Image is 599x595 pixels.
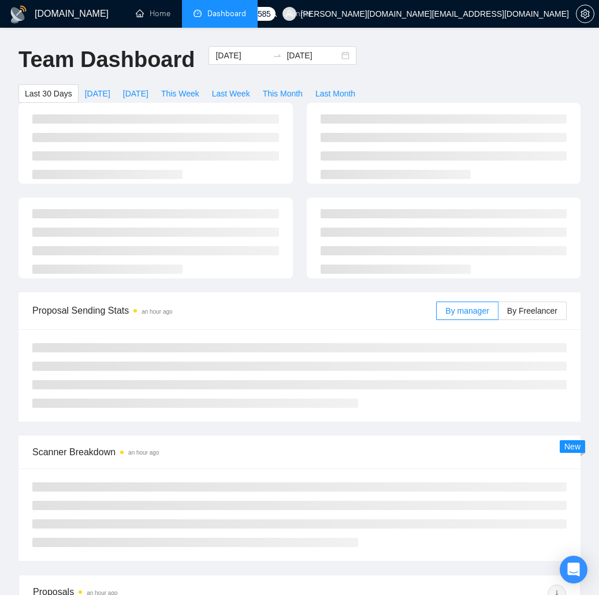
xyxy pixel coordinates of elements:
[32,303,436,318] span: Proposal Sending Stats
[576,5,594,23] button: setting
[564,442,581,451] span: New
[207,9,246,18] span: Dashboard
[123,87,148,100] span: [DATE]
[285,10,293,18] span: user
[155,84,206,103] button: This Week
[576,9,594,18] a: setting
[576,9,594,18] span: setting
[18,46,195,73] h1: Team Dashboard
[287,49,339,62] input: End date
[560,556,587,583] div: Open Intercom Messenger
[32,445,567,459] span: Scanner Breakdown
[212,87,250,100] span: Last Week
[128,449,159,456] time: an hour ago
[273,51,282,60] span: to
[445,306,489,315] span: By manager
[315,87,355,100] span: Last Month
[194,9,202,17] span: dashboard
[273,51,282,60] span: swap-right
[263,87,303,100] span: This Month
[9,5,28,24] img: logo
[215,49,268,62] input: Start date
[25,87,72,100] span: Last 30 Days
[142,308,172,315] time: an hour ago
[85,87,110,100] span: [DATE]
[269,9,312,18] a: searchScanner
[206,84,256,103] button: Last Week
[309,84,362,103] button: Last Month
[18,84,79,103] button: Last 30 Days
[117,84,155,103] button: [DATE]
[161,87,199,100] span: This Week
[256,84,309,103] button: This Month
[507,306,557,315] span: By Freelancer
[79,84,117,103] button: [DATE]
[136,9,170,18] a: homeHome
